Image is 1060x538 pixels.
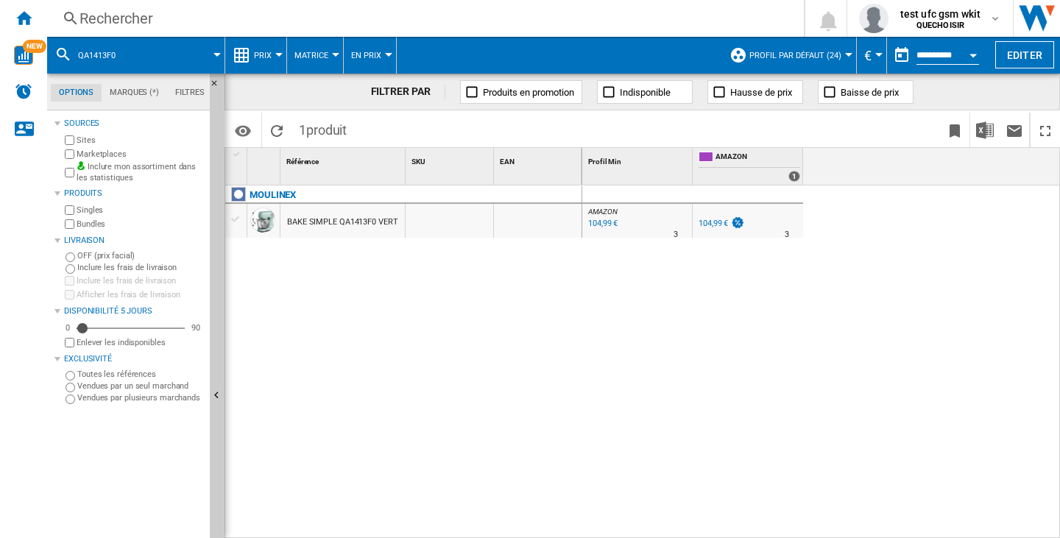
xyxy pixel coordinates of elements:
[960,40,986,66] button: Open calendar
[65,338,74,347] input: Afficher les frais de livraison
[294,51,328,60] span: Matrice
[411,157,425,166] span: SKU
[65,219,74,229] input: Bundles
[729,37,849,74] div: Profil par défaut (24)
[66,383,75,392] input: Vendues par un seul marchand
[715,152,800,164] span: AMAZON
[696,216,745,231] div: 104,99 €
[250,186,296,204] div: Cliquez pour filtrer sur cette marque
[51,84,102,102] md-tab-item: Options
[497,148,582,171] div: Sort None
[64,235,204,247] div: Livraison
[707,80,803,104] button: Hausse de prix
[262,113,291,147] button: Recharger
[730,87,792,98] span: Hausse de prix
[77,219,204,230] label: Bundles
[864,37,879,74] button: €
[674,227,678,242] div: Délai de livraison : 3 jours
[294,37,336,74] button: Matrice
[864,48,872,63] span: €
[588,208,617,216] span: AMAZON
[749,37,849,74] button: Profil par défaut (24)
[64,305,204,317] div: Disponibilité 5 Jours
[1000,113,1029,147] button: Envoyer ce rapport par email
[77,369,204,380] label: Toutes les références
[409,148,493,171] div: SKU Sort None
[351,37,389,74] button: En Prix
[66,371,75,381] input: Toutes les références
[291,113,354,144] span: 1
[77,289,204,300] label: Afficher les frais de livraison
[167,84,213,102] md-tab-item: Filtres
[77,149,204,160] label: Marketplaces
[233,37,279,74] div: Prix
[64,353,204,365] div: Exclusivité
[696,148,803,185] div: AMAZON 1 offers sold by AMAZON
[976,121,994,139] img: excel-24x24.png
[78,37,130,74] button: QA1413F0
[188,322,204,333] div: 90
[254,37,279,74] button: Prix
[995,41,1054,68] button: Editer
[66,394,75,404] input: Vendues par plusieurs marchands
[54,37,217,74] div: QA1413F0
[64,188,204,199] div: Produits
[857,37,887,74] md-menu: Currency
[62,322,74,333] div: 0
[306,122,347,138] span: produit
[283,148,405,171] div: Sort None
[65,205,74,215] input: Singles
[483,87,574,98] span: Produits en promotion
[500,157,515,166] span: EAN
[597,80,693,104] button: Indisponible
[77,321,185,336] md-slider: Disponibilité
[77,205,204,216] label: Singles
[497,148,582,171] div: EAN Sort None
[14,46,33,65] img: wise-card.svg
[228,117,258,144] button: Options
[66,252,75,262] input: OFF (prix facial)
[409,148,493,171] div: Sort None
[585,148,692,171] div: Sort None
[77,262,204,273] label: Inclure les frais de livraison
[102,84,167,102] md-tab-item: Marques (*)
[65,163,74,182] input: Inclure mon assortiment dans les statistiques
[588,157,621,166] span: Profil Min
[730,216,745,229] img: promotionV3.png
[818,80,914,104] button: Baisse de prix
[79,8,766,29] div: Rechercher
[859,4,888,33] img: profile.jpg
[351,51,381,60] span: En Prix
[620,87,671,98] span: Indisponible
[77,161,204,184] label: Inclure mon assortiment dans les statistiques
[15,82,32,100] img: alerts-logo.svg
[65,276,74,286] input: Inclure les frais de livraison
[286,157,319,166] span: Référence
[250,148,280,171] div: Sort None
[940,113,969,147] button: Créer un favoris
[916,21,964,30] b: QUECHOISIR
[210,74,227,100] button: Masquer
[785,227,789,242] div: Délai de livraison : 3 jours
[78,51,116,60] span: QA1413F0
[585,148,692,171] div: Profil Min Sort None
[65,290,74,300] input: Afficher les frais de livraison
[65,135,74,145] input: Sites
[65,149,74,159] input: Marketplaces
[841,87,899,98] span: Baisse de prix
[788,171,800,182] div: 1 offers sold by AMAZON
[66,264,75,274] input: Inclure les frais de livraison
[254,51,272,60] span: Prix
[371,85,446,99] div: FILTRER PAR
[77,381,204,392] label: Vendues par un seul marchand
[64,118,204,130] div: Sources
[77,392,204,403] label: Vendues par plusieurs marchands
[460,80,582,104] button: Produits en promotion
[77,161,85,170] img: mysite-bg-18x18.png
[77,337,204,348] label: Enlever les indisponibles
[77,275,204,286] label: Inclure les frais de livraison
